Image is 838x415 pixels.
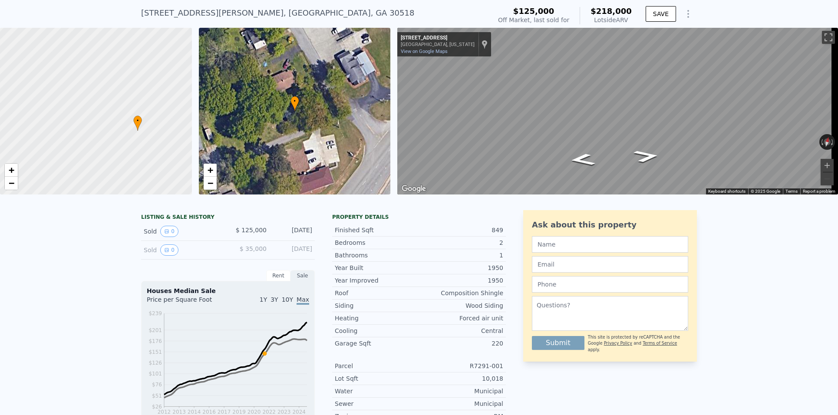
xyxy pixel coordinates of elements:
a: Zoom in [204,164,217,177]
tspan: 2020 [247,409,261,415]
tspan: $26 [152,404,162,410]
button: View historical data [160,226,178,237]
div: Map [397,28,838,194]
div: Composition Shingle [419,289,503,297]
a: Zoom out [5,177,18,190]
div: Sewer [335,399,419,408]
button: Rotate clockwise [831,134,835,150]
div: [STREET_ADDRESS] [401,35,475,42]
div: LISTING & SALE HISTORY [141,214,315,222]
button: SAVE [646,6,676,22]
div: Heating [335,314,419,323]
div: Roof [335,289,419,297]
img: Google [399,183,428,194]
tspan: 2023 [277,409,291,415]
span: © 2025 Google [751,189,780,194]
span: − [207,178,213,188]
tspan: 2012 [158,409,171,415]
div: Water [335,387,419,395]
div: [DATE] [274,226,312,237]
div: Forced air unit [419,314,503,323]
div: Bathrooms [335,251,419,260]
div: Municipal [419,387,503,395]
div: Municipal [419,399,503,408]
button: Rotate counterclockwise [819,134,824,150]
tspan: $176 [148,338,162,344]
tspan: $239 [148,310,162,316]
a: Terms of Service [643,341,677,346]
button: Submit [532,336,584,350]
tspan: 2016 [202,409,216,415]
div: Parcel [335,362,419,370]
div: • [133,115,142,131]
tspan: $151 [148,349,162,355]
a: Zoom out [204,177,217,190]
button: View historical data [160,244,178,256]
div: Cooling [335,326,419,335]
tspan: $201 [148,327,162,333]
span: 1Y [260,296,267,303]
div: Sale [290,270,315,281]
span: $ 35,000 [240,245,267,252]
div: 220 [419,339,503,348]
path: Go Southwest, Roosevelt Cir [559,151,606,169]
div: Property details [332,214,506,221]
a: Privacy Policy [604,341,632,346]
div: Siding [335,301,419,310]
div: Off Market, last sold for [498,16,569,24]
div: Year Improved [335,276,419,285]
button: Zoom in [821,159,834,172]
tspan: 2024 [292,409,306,415]
span: Max [297,296,309,305]
div: Garage Sqft [335,339,419,348]
input: Name [532,236,688,253]
tspan: 2013 [172,409,186,415]
span: 10Y [282,296,293,303]
input: Phone [532,276,688,293]
div: Rent [266,270,290,281]
div: 10,018 [419,374,503,383]
tspan: $101 [148,371,162,377]
input: Email [532,256,688,273]
div: Street View [397,28,838,194]
div: Wood Siding [419,301,503,310]
div: [GEOGRAPHIC_DATA], [US_STATE] [401,42,475,47]
div: Sold [144,226,221,237]
a: Open this area in Google Maps (opens a new window) [399,183,428,194]
div: R7291-001 [419,362,503,370]
div: 1950 [419,263,503,272]
a: View on Google Maps [401,49,448,54]
button: Zoom out [821,172,834,185]
div: 2 [419,238,503,247]
tspan: $76 [152,382,162,388]
path: Go Northeast, Roosevelt Cir [623,147,670,165]
div: 849 [419,226,503,234]
div: Houses Median Sale [147,287,309,295]
div: Sold [144,244,221,256]
a: Zoom in [5,164,18,177]
tspan: 2019 [232,409,246,415]
a: Show location on map [482,40,488,49]
span: • [133,117,142,125]
div: • [290,96,299,111]
tspan: 2017 [218,409,231,415]
div: Lotside ARV [591,16,632,24]
span: 3Y [271,296,278,303]
tspan: $126 [148,360,162,366]
div: Year Built [335,263,419,272]
div: Price per Square Foot [147,295,228,309]
div: 1 [419,251,503,260]
span: $ 125,000 [236,227,267,234]
div: Ask about this property [532,219,688,231]
span: • [290,97,299,105]
div: 1950 [419,276,503,285]
span: + [207,165,213,175]
span: $125,000 [513,7,554,16]
div: [DATE] [274,244,312,256]
button: Keyboard shortcuts [708,188,746,194]
a: Terms (opens in new tab) [785,189,798,194]
span: + [9,165,14,175]
tspan: $51 [152,393,162,399]
div: [STREET_ADDRESS][PERSON_NAME] , [GEOGRAPHIC_DATA] , GA 30518 [141,7,414,19]
button: Toggle fullscreen view [822,31,835,44]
